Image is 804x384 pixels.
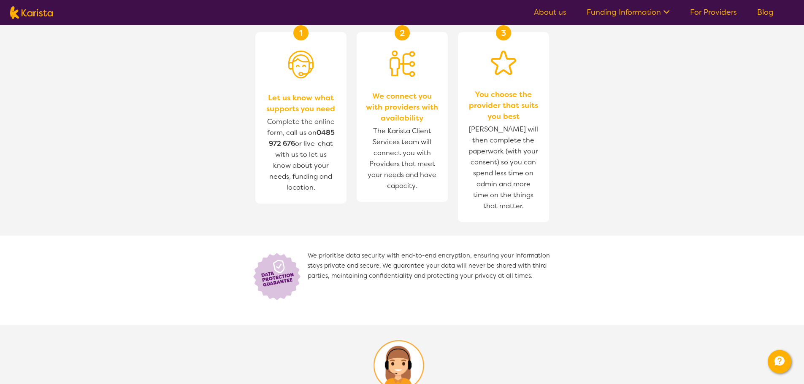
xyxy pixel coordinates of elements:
span: The Karista Client Services team will connect you with Providers that meet your needs and have ca... [365,124,439,193]
button: Channel Menu [768,350,791,373]
div: 1 [293,25,309,40]
span: Let us know what supports you need [264,92,338,114]
div: 3 [496,25,511,40]
img: Person being matched to services icon [390,51,415,77]
span: [PERSON_NAME] will then complete the paperwork (with your consent) so you can spend less time on ... [466,122,541,214]
div: 2 [395,25,410,40]
img: Karista logo [10,6,53,19]
img: Lock icon [250,251,308,301]
a: Funding Information [587,7,670,17]
a: For Providers [690,7,737,17]
span: We connect you with providers with availability [365,91,439,124]
a: About us [534,7,566,17]
span: We prioritise data security with end-to-end encryption, ensuring your information stays private a... [308,251,554,301]
img: Star icon [491,51,516,75]
a: Blog [757,7,774,17]
img: Person with headset icon [288,51,314,78]
span: Complete the online form, call us on or live-chat with us to let us know about your needs, fundin... [267,117,335,192]
span: You choose the provider that suits you best [466,89,541,122]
